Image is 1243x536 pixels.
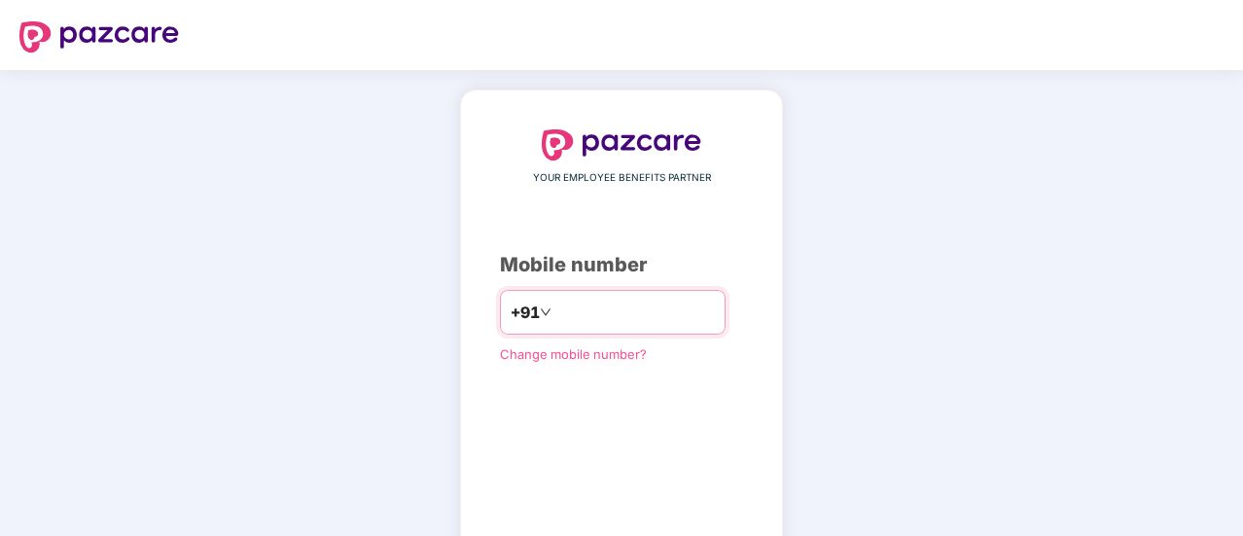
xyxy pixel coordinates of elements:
span: YOUR EMPLOYEE BENEFITS PARTNER [533,170,711,186]
img: logo [542,129,701,161]
a: Change mobile number? [500,346,647,362]
img: logo [19,21,179,53]
span: +91 [511,301,540,325]
span: down [540,306,551,318]
div: Mobile number [500,250,743,280]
